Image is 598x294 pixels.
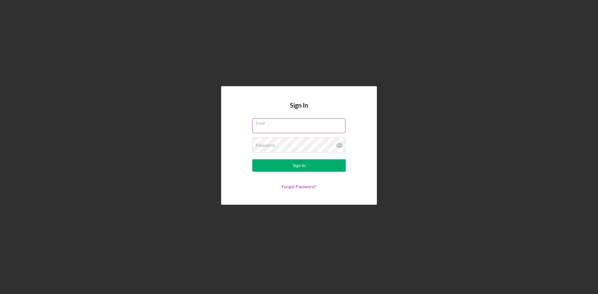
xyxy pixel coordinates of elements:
label: Password [256,143,275,148]
a: Forgot Password? [282,184,316,189]
h4: Sign In [290,102,308,118]
div: Sign In [293,159,306,172]
button: Sign In [252,159,346,172]
label: Email [256,119,345,125]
